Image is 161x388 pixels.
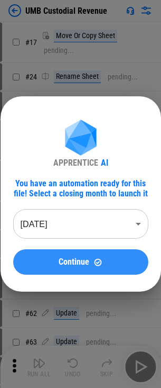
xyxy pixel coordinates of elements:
span: Continue [59,258,89,266]
img: Apprentice AI [60,120,102,158]
div: [DATE] [13,209,148,239]
img: Continue [93,258,102,267]
div: You have an automation ready for this file! Select a closing month to launch it [13,178,148,198]
button: ContinueContinue [13,249,148,275]
div: APPRENTICE [53,158,98,168]
div: AI [101,158,108,168]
